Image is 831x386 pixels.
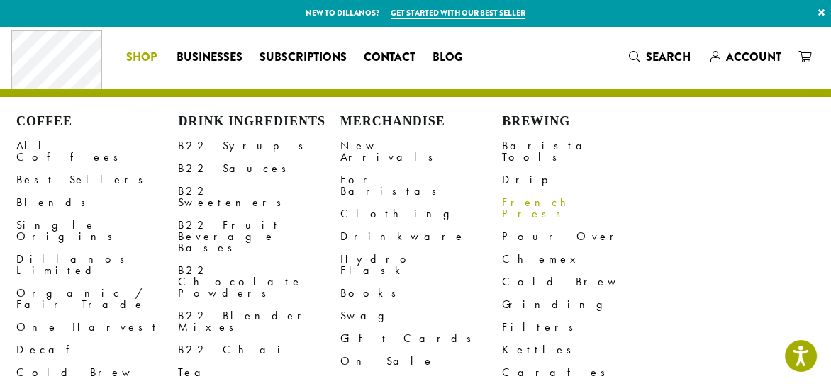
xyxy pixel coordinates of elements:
[178,305,340,339] a: B22 Blender Mixes
[340,169,502,203] a: For Baristas
[178,157,340,180] a: B22 Sauces
[16,248,178,282] a: Dillanos Limited
[178,214,340,259] a: B22 Fruit Beverage Bases
[502,339,664,361] a: Kettles
[432,49,462,67] span: Blog
[340,203,502,225] a: Clothing
[178,361,340,384] a: Tea
[502,248,664,271] a: Chemex
[16,214,178,248] a: Single Origins
[502,271,664,293] a: Cold Brew
[502,191,664,225] a: French Press
[178,135,340,157] a: B22 Syrups
[117,46,167,69] a: Shop
[726,49,781,65] span: Account
[340,282,502,305] a: Books
[340,225,502,248] a: Drinkware
[340,350,502,373] a: On Sale
[502,114,664,130] h4: Brewing
[16,339,178,361] a: Decaf
[646,49,691,65] span: Search
[502,135,664,169] a: Barista Tools
[16,169,178,191] a: Best Sellers
[16,135,178,169] a: All Coffees
[340,135,502,169] a: New Arrivals
[340,305,502,327] a: Swag
[178,259,340,305] a: B22 Chocolate Powders
[16,361,178,384] a: Cold Brew
[340,248,502,282] a: Hydro Flask
[340,114,502,130] h4: Merchandise
[16,282,178,316] a: Organic / Fair Trade
[502,293,664,316] a: Grinding
[16,114,178,130] h4: Coffee
[178,180,340,214] a: B22 Sweeteners
[16,191,178,214] a: Blends
[502,169,664,191] a: Drip
[363,49,415,67] span: Contact
[259,49,346,67] span: Subscriptions
[340,327,502,350] a: Gift Cards
[502,361,664,384] a: Carafes
[502,225,664,248] a: Pour Over
[620,45,702,69] a: Search
[178,339,340,361] a: B22 Chai
[176,49,242,67] span: Businesses
[391,7,525,19] a: Get started with our best seller
[502,316,664,339] a: Filters
[16,316,178,339] a: One Harvest
[126,49,156,67] span: Shop
[178,114,340,130] h4: Drink Ingredients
